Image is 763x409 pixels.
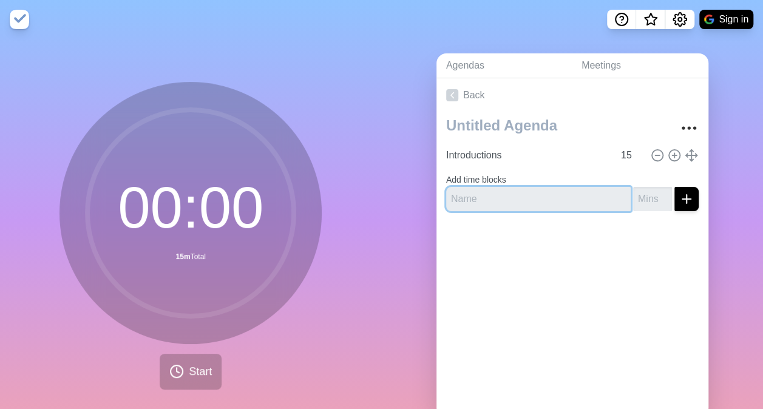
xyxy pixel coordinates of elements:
[704,15,714,24] img: google logo
[665,10,694,29] button: Settings
[436,78,708,112] a: Back
[636,10,665,29] button: What’s new
[189,363,212,380] span: Start
[10,10,29,29] img: timeblocks logo
[677,116,701,140] button: More
[616,143,645,167] input: Mins
[436,53,572,78] a: Agendas
[441,143,614,167] input: Name
[633,187,672,211] input: Mins
[160,354,222,390] button: Start
[446,175,506,184] label: Add time blocks
[607,10,636,29] button: Help
[446,187,631,211] input: Name
[699,10,753,29] button: Sign in
[572,53,708,78] a: Meetings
